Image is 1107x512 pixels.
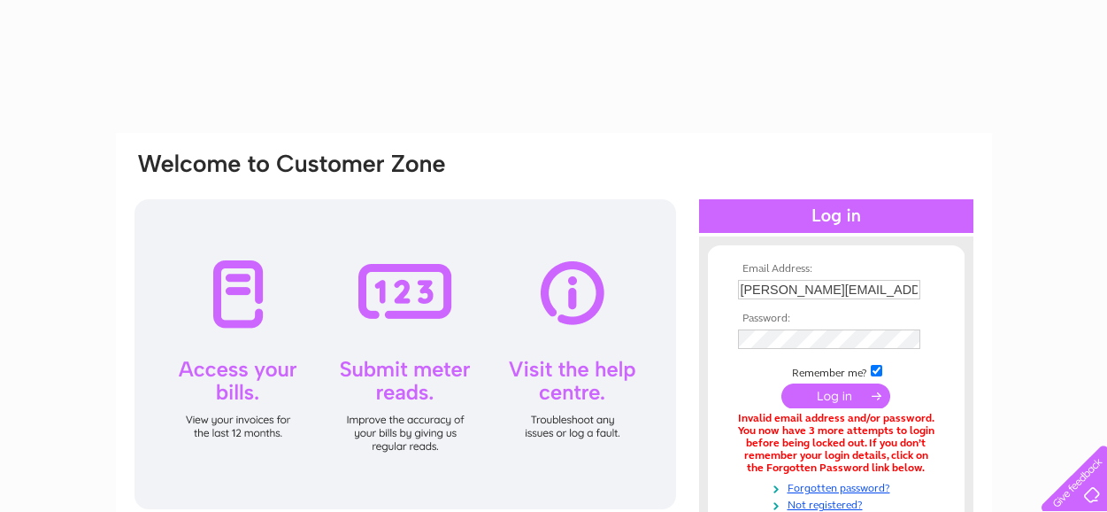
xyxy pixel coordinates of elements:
div: Invalid email address and/or password. You now have 3 more attempts to login before being locked ... [738,413,934,474]
th: Email Address: [734,263,939,275]
th: Password: [734,313,939,325]
a: Not registered? [738,495,939,512]
input: Submit [781,384,890,408]
a: Forgotten password? [738,478,939,495]
td: Remember me? [734,362,939,380]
